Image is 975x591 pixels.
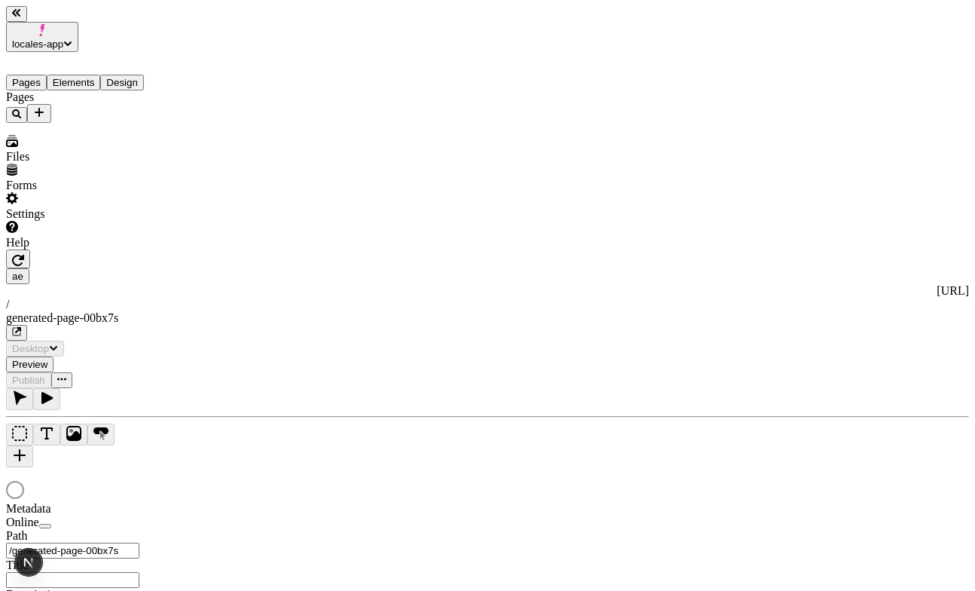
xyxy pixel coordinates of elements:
button: Elements [47,75,101,90]
button: Design [100,75,144,90]
div: Files [6,150,187,164]
button: Preview [6,357,53,372]
div: generated-page-00bx7s [6,311,969,325]
div: Forms [6,179,187,192]
span: Online [6,516,39,528]
div: Help [6,236,187,250]
div: Settings [6,207,187,221]
button: Text [33,424,60,446]
div: / [6,298,969,311]
span: Preview [12,359,47,370]
button: locales-app [6,22,78,52]
div: Metadata [6,502,187,516]
span: Desktop [12,343,49,354]
span: Title [6,559,29,571]
button: Publish [6,372,51,388]
div: Pages [6,90,187,104]
button: Button [87,424,115,446]
div: [URL] [6,284,969,298]
button: Add new [27,104,51,123]
span: ae [12,271,23,282]
button: Desktop [6,341,64,357]
button: Image [60,424,87,446]
button: Pages [6,75,47,90]
button: Open locale picker [6,268,29,284]
button: Box [6,424,33,446]
span: locales-app [12,38,63,50]
span: Publish [12,375,45,386]
span: Path [6,529,27,542]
